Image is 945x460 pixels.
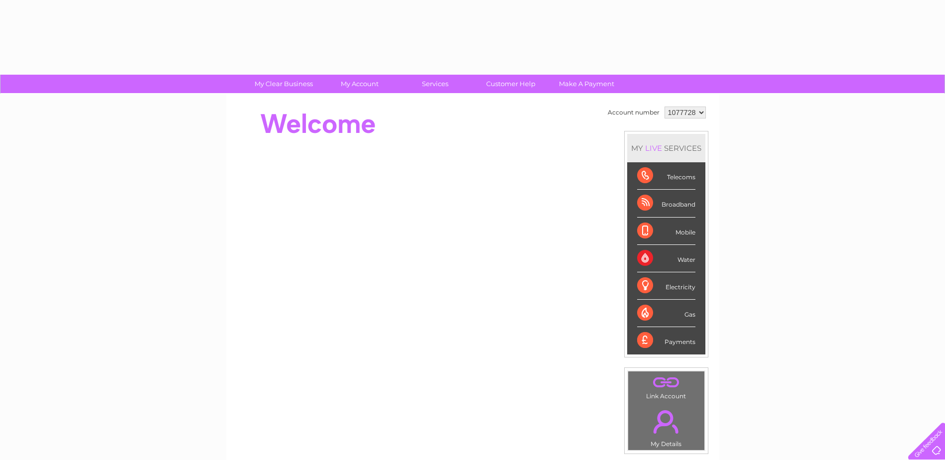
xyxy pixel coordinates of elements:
[318,75,401,93] a: My Account
[394,75,476,93] a: Services
[470,75,552,93] a: Customer Help
[605,104,662,121] td: Account number
[627,134,705,162] div: MY SERVICES
[637,245,695,272] div: Water
[637,300,695,327] div: Gas
[545,75,628,93] a: Make A Payment
[637,327,695,354] div: Payments
[628,371,705,402] td: Link Account
[637,162,695,190] div: Telecoms
[637,190,695,217] div: Broadband
[631,374,702,391] a: .
[643,143,664,153] div: LIVE
[637,218,695,245] div: Mobile
[637,272,695,300] div: Electricity
[628,402,705,451] td: My Details
[631,404,702,439] a: .
[243,75,325,93] a: My Clear Business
